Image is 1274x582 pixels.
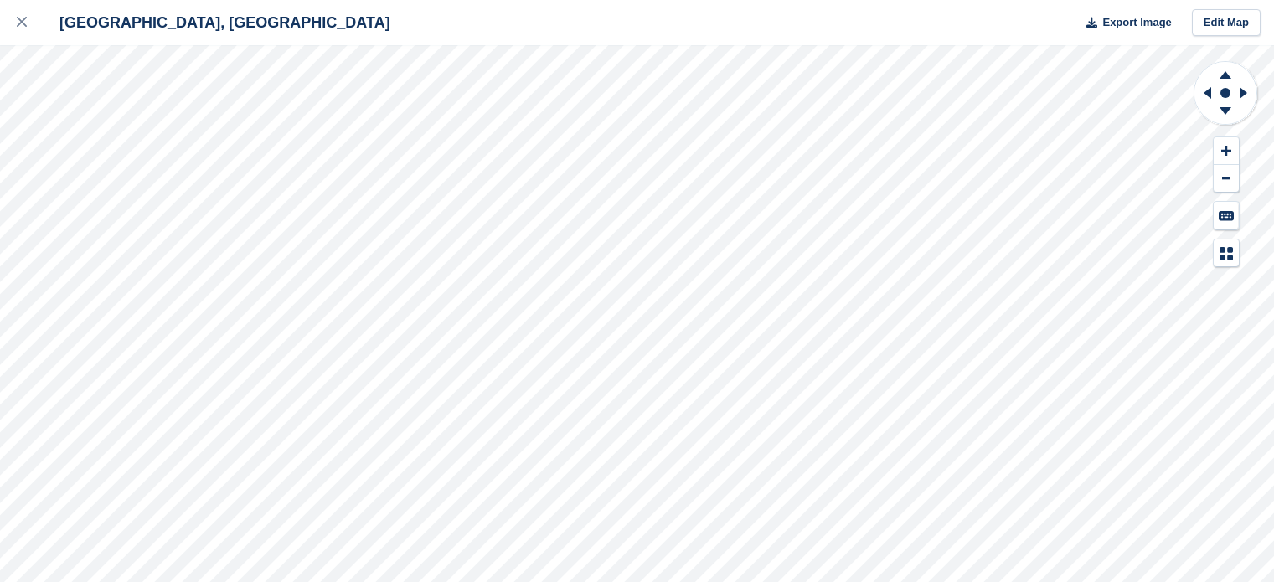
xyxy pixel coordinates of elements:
span: Export Image [1102,14,1171,31]
a: Edit Map [1192,9,1261,37]
button: Map Legend [1214,239,1239,267]
button: Keyboard Shortcuts [1214,202,1239,229]
button: Zoom Out [1214,165,1239,193]
button: Export Image [1076,9,1172,37]
div: [GEOGRAPHIC_DATA], [GEOGRAPHIC_DATA] [44,13,390,33]
button: Zoom In [1214,137,1239,165]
